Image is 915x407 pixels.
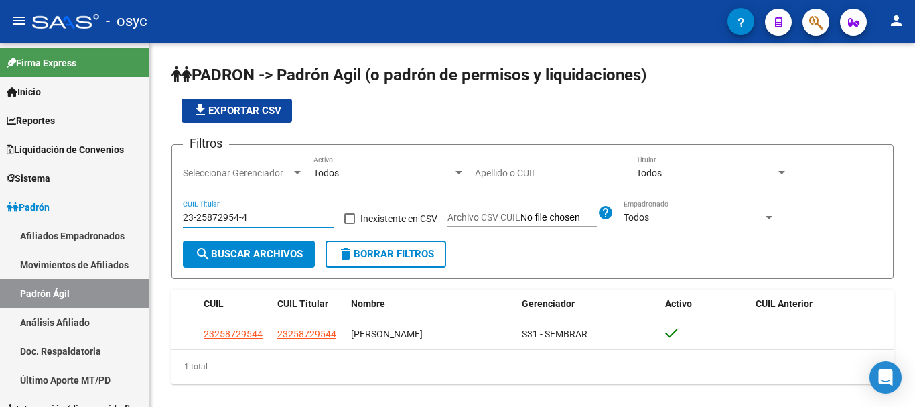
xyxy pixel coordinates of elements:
[624,212,649,223] span: Todos
[338,248,434,260] span: Borrar Filtros
[326,241,446,268] button: Borrar Filtros
[522,329,587,339] span: S31 - SEMBRAR
[888,13,904,29] mat-icon: person
[183,241,315,268] button: Buscar Archivos
[351,298,385,309] span: Nombre
[660,290,750,318] datatable-header-cell: Activo
[522,298,575,309] span: Gerenciador
[182,99,292,123] button: Exportar CSV
[520,212,597,224] input: Archivo CSV CUIL
[171,350,894,384] div: 1 total
[7,171,50,186] span: Sistema
[7,56,76,70] span: Firma Express
[192,105,281,117] span: Exportar CSV
[204,298,224,309] span: CUIL
[7,200,50,215] span: Padrón
[183,168,291,179] span: Seleccionar Gerenciador
[277,298,328,309] span: CUIL Titular
[597,205,614,221] mat-icon: help
[7,113,55,128] span: Reportes
[665,298,692,309] span: Activo
[198,290,272,318] datatable-header-cell: CUIL
[750,290,894,318] datatable-header-cell: CUIL Anterior
[7,142,124,157] span: Liquidación de Convenios
[869,361,902,394] div: Open Intercom Messenger
[313,168,339,178] span: Todos
[351,329,423,339] span: [PERSON_NAME]
[106,7,147,36] span: - osyc
[277,329,336,339] span: 23258729544
[516,290,660,318] datatable-header-cell: Gerenciador
[338,246,354,262] mat-icon: delete
[636,168,662,178] span: Todos
[192,102,208,118] mat-icon: file_download
[204,329,263,339] span: 23258729544
[7,84,41,99] span: Inicio
[195,248,303,260] span: Buscar Archivos
[171,66,646,84] span: PADRON -> Padrón Agil (o padrón de permisos y liquidaciones)
[360,211,437,227] span: Inexistente en CSV
[183,134,229,153] h3: Filtros
[346,290,516,318] datatable-header-cell: Nombre
[195,246,211,262] mat-icon: search
[447,212,520,223] span: Archivo CSV CUIL
[272,290,346,318] datatable-header-cell: CUIL Titular
[11,13,27,29] mat-icon: menu
[756,298,813,309] span: CUIL Anterior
